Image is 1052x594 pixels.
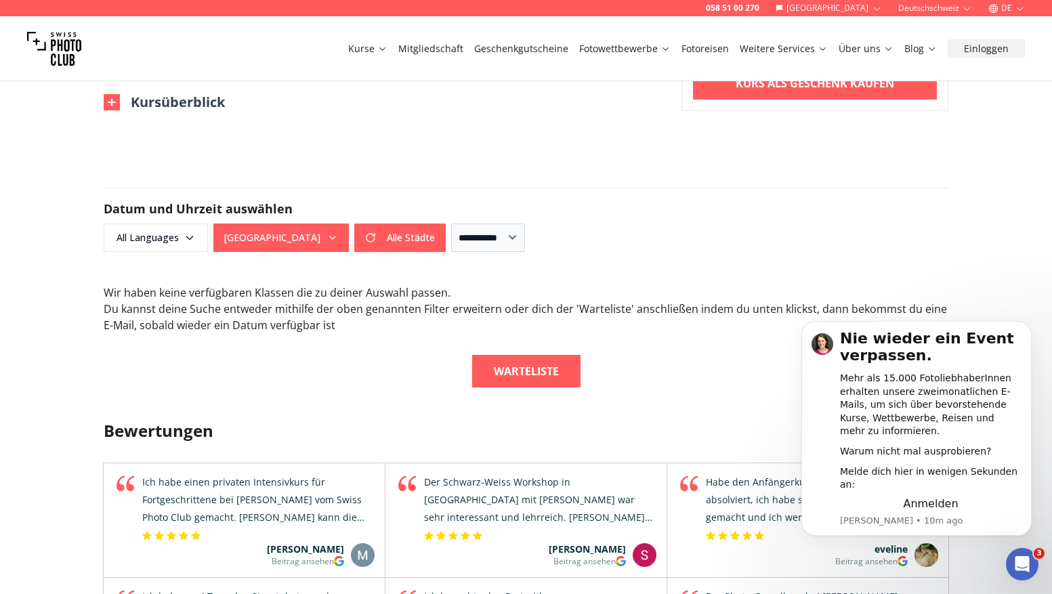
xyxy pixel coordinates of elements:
[676,39,734,58] button: Fotoreisen
[781,301,1052,557] iframe: Intercom notifications message
[740,42,828,56] a: Weitere Services
[579,42,671,56] a: Fotowettbewerbe
[354,224,446,252] button: Alle Städte
[27,22,81,76] img: Swiss photo club
[734,39,833,58] button: Weitere Services
[681,42,729,56] a: Fotoreisen
[706,3,759,14] a: 058 51 00 270
[104,199,949,218] h2: Datum und Uhrzeit auswählen
[104,94,120,110] img: Outline Close
[474,42,568,56] a: Geschenkgutscheine
[348,42,387,56] a: Kurse
[948,39,1025,58] button: Einloggen
[839,42,893,56] a: Über uns
[472,355,581,387] a: Warteliste
[693,68,938,100] a: Kurs als Geschenk kaufen
[904,42,937,56] a: Blog
[1006,548,1038,580] iframe: Intercom live chat
[213,224,349,252] button: [GEOGRAPHIC_DATA]
[736,76,894,92] b: Kurs als Geschenk kaufen
[574,39,676,58] button: Fotowettbewerbe
[104,420,949,442] h3: Bewertungen
[398,42,463,56] a: Mitgliedschaft
[343,39,393,58] button: Kurse
[104,93,225,112] button: Kursüberblick
[469,39,574,58] button: Geschenkgutscheine
[899,39,942,58] button: Blog
[494,363,559,379] b: Warteliste
[833,39,899,58] button: Über uns
[104,284,949,333] div: Wir haben keine verfügbaren Klassen die zu deiner Auswahl passen . Du kannst deine Suche entweder...
[393,39,469,58] button: Mitgliedschaft
[1034,548,1045,559] span: 3
[106,226,206,250] span: All Languages
[104,224,208,252] button: All Languages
